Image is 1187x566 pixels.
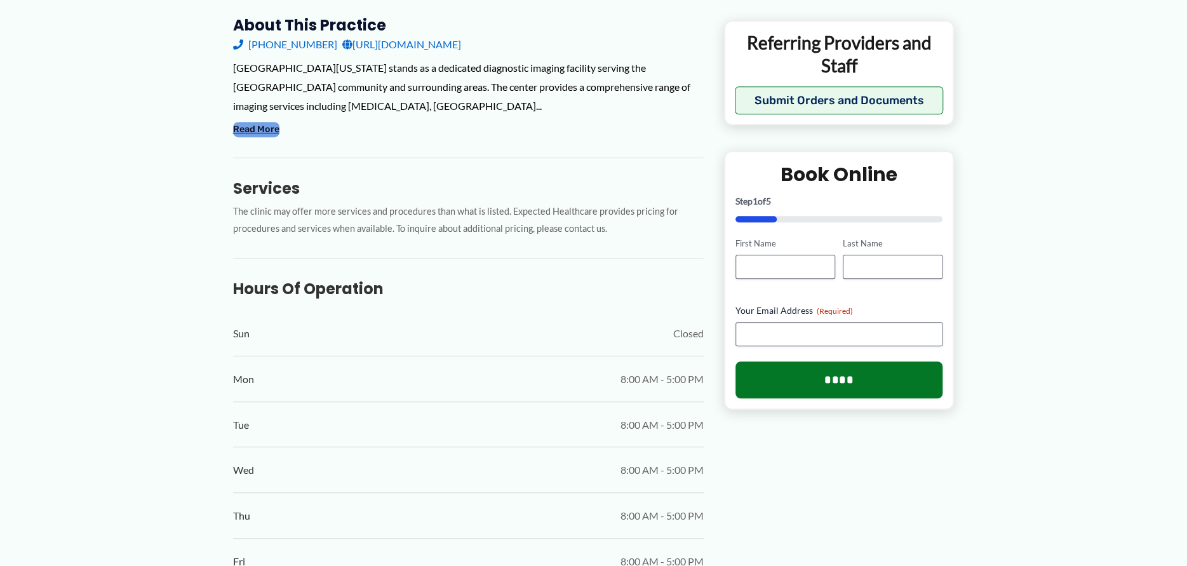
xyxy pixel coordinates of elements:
[233,179,704,198] h3: Services
[735,163,943,187] h2: Book Online
[753,196,758,207] span: 1
[673,324,704,343] span: Closed
[233,15,704,35] h3: About this practice
[233,203,704,238] p: The clinic may offer more services and procedures than what is listed. Expected Healthcare provid...
[817,306,853,316] span: (Required)
[233,461,254,480] span: Wed
[233,122,279,137] button: Read More
[233,35,337,54] a: [PHONE_NUMBER]
[620,415,704,435] span: 8:00 AM - 5:00 PM
[233,58,704,115] div: [GEOGRAPHIC_DATA][US_STATE] stands as a dedicated diagnostic imaging facility serving the [GEOGRA...
[620,461,704,480] span: 8:00 AM - 5:00 PM
[735,198,943,206] p: Step of
[233,415,249,435] span: Tue
[843,238,942,250] label: Last Name
[233,279,704,299] h3: Hours of Operation
[342,35,461,54] a: [URL][DOMAIN_NAME]
[735,87,944,115] button: Submit Orders and Documents
[620,506,704,525] span: 8:00 AM - 5:00 PM
[735,304,943,317] label: Your Email Address
[233,324,250,343] span: Sun
[620,370,704,389] span: 8:00 AM - 5:00 PM
[735,31,944,77] p: Referring Providers and Staff
[233,370,254,389] span: Mon
[766,196,771,207] span: 5
[233,506,250,525] span: Thu
[735,238,835,250] label: First Name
